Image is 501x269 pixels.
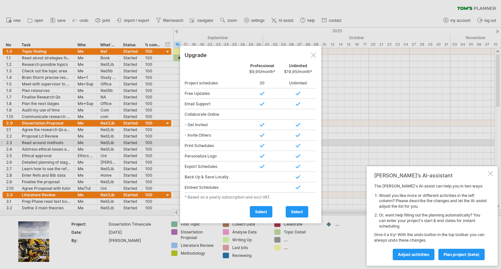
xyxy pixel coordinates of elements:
[185,141,244,151] div: Print Schedules
[444,252,479,257] span: plan project (beta)
[379,213,487,229] li: Or, want help filling out the planning automatically? You can enter your project's start & end da...
[374,172,487,179] div: [PERSON_NAME]'s AI-assistant
[185,182,244,193] div: Embed Schedules
[393,249,434,260] a: Adjust activities
[185,172,244,182] div: Back Up & Save Locally
[374,184,487,260] div: The [PERSON_NAME]'s AI-assist can help you in two ways: Give it a try! With the undo button in th...
[284,69,312,74] span: $19,95/month*
[291,209,303,214] span: select
[286,206,308,217] a: select
[438,249,485,260] a: plan project (beta)
[185,151,244,161] div: Personalize Logo
[250,206,272,217] a: select
[398,252,429,257] span: Adjust activities
[185,88,244,99] div: Free Updates
[185,195,317,200] div: * Based on a yearly subscription and excl VAT.
[244,78,280,88] div: 20
[185,49,317,61] div: Upgrade
[185,109,244,120] div: Collaborate Online
[185,78,244,88] div: Project schedules
[244,63,280,77] div: Professional
[185,99,244,109] div: Email Support
[185,161,244,172] div: Export Schedules
[185,130,244,141] div: - Invite Others
[249,69,275,74] span: $9,95/month*
[280,78,316,88] div: Unlimited
[185,120,244,130] div: - Get Invited
[379,193,487,209] li: Would you like more or different activities in the left column? Please describe the changes and l...
[280,63,316,77] div: Unlimited
[255,209,267,214] span: select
